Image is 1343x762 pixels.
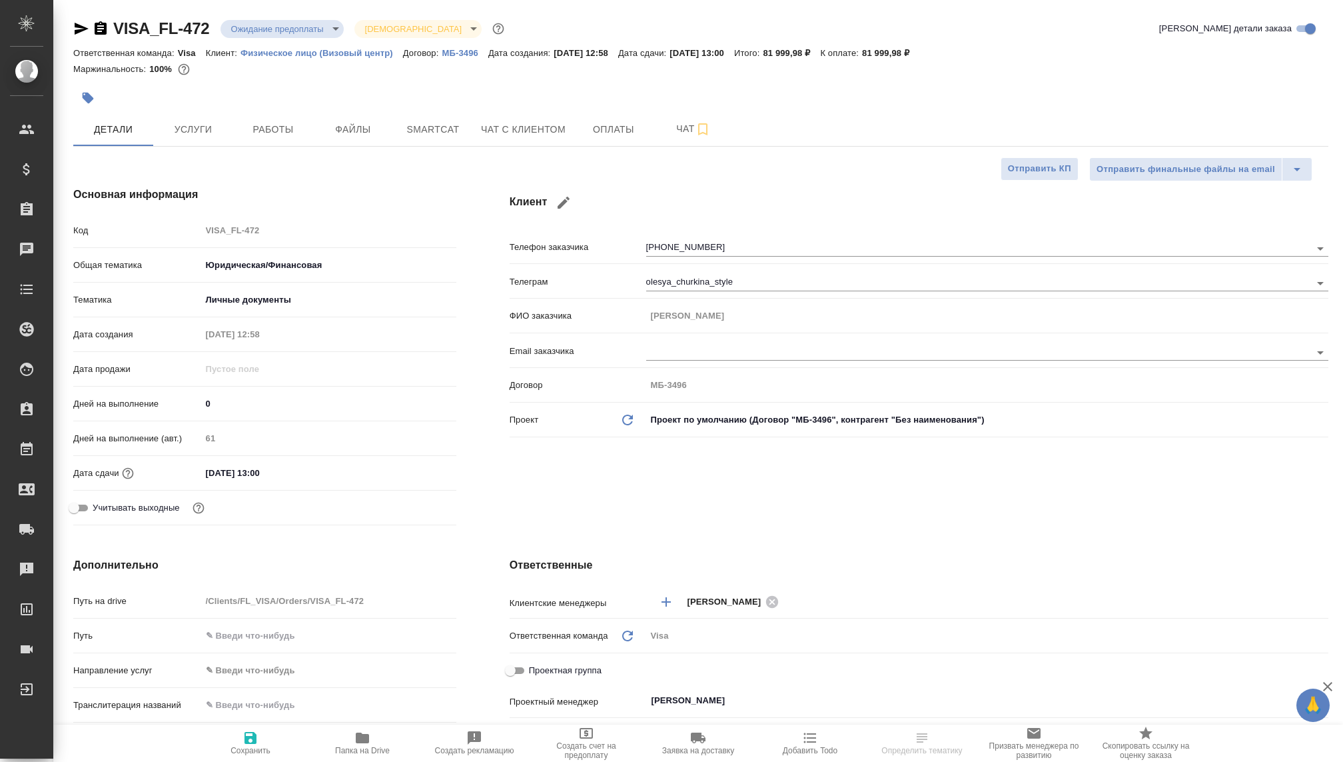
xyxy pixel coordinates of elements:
span: Скопировать ссылку на оценку заказа [1098,741,1194,760]
input: ✎ Введи что-нибудь [201,626,456,645]
div: Проект по умолчанию (Договор "МБ-3496", контрагент "Без наименования") [646,409,1328,431]
span: Учитывать выходные [93,501,180,515]
p: К оплате: [820,48,862,58]
button: Если добавить услуги и заполнить их объемом, то дата рассчитается автоматически [119,465,137,482]
span: [PERSON_NAME] детали заказа [1159,22,1292,35]
span: Создать счет на предоплату [538,741,634,760]
p: Дней на выполнение (авт.) [73,432,201,445]
button: Создать счет на предоплату [530,725,642,762]
svg: Подписаться [695,121,711,137]
p: [DATE] 13:00 [670,48,734,58]
span: 🙏 [1302,691,1324,719]
p: Проектный менеджер [510,695,646,709]
p: Ответственная команда [510,629,608,643]
button: Open [1311,239,1330,258]
p: Маржинальность: [73,64,149,74]
input: ✎ Введи что-нибудь [201,463,318,483]
p: МБ-3496 [442,48,488,58]
button: Добавить Todo [754,725,866,762]
button: Отправить финальные файлы на email [1089,157,1282,181]
button: Open [1311,274,1330,293]
p: Ответственная команда: [73,48,178,58]
button: 0.00 RUB; [175,61,193,78]
h4: Ответственные [510,557,1328,573]
p: Дней на выполнение [73,397,201,411]
div: split button [1089,157,1312,181]
input: Пустое поле [201,221,456,240]
p: Транслитерация названий [73,699,201,712]
span: Определить тематику [881,746,962,755]
button: Скопировать ссылку для ЯМессенджера [73,21,89,37]
p: Код [73,224,201,237]
p: Общая тематика [73,259,201,272]
a: VISA_FL-472 [113,19,210,37]
span: Оплаты [582,121,646,138]
p: Направление услуг [73,664,201,677]
p: Visa [178,48,206,58]
p: Клиент: [206,48,240,58]
div: Юридическая/Финансовая [201,254,456,277]
button: Выбери, если сб и вс нужно считать рабочими днями для выполнения заказа. [190,499,207,517]
p: Телеграм [510,275,646,289]
span: Отправить финальные файлы на email [1097,162,1275,177]
span: Smartcat [401,121,465,138]
button: Отправить КП [1001,157,1079,181]
span: Файлы [321,121,385,138]
p: Путь на drive [73,595,201,608]
span: Отправить КП [1008,161,1071,177]
p: ФИО заказчика [510,309,646,323]
input: Пустое поле [201,429,456,448]
button: Open [1311,343,1330,362]
p: Дата сдачи [73,467,119,480]
button: Скопировать ссылку [93,21,109,37]
input: Пустое поле [201,359,318,379]
button: Заявка на доставку [642,725,754,762]
p: Дата продажи [73,363,201,376]
div: ✎ Введи что-нибудь [201,659,456,682]
button: Добавить менеджера [650,586,682,618]
p: 100% [149,64,175,74]
span: [PERSON_NAME] [687,595,769,609]
p: Проект [510,413,539,427]
div: ✎ Введи что-нибудь [206,664,440,677]
p: Тематика [73,293,201,307]
button: Призвать менеджера по развитию [978,725,1090,762]
span: Сохранить [230,746,270,755]
p: Физическое лицо (Визовый центр) [240,48,403,58]
span: Детали [81,121,145,138]
div: Visa [646,625,1328,647]
button: Доп статусы указывают на важность/срочность заказа [490,20,507,37]
button: Создать рекламацию [418,725,530,762]
span: Чат [662,121,725,137]
p: 81 999,98 ₽ [862,48,919,58]
div: Личные документы [201,289,456,311]
p: Дата создания [73,328,201,341]
button: [DEMOGRAPHIC_DATA] [361,23,466,35]
p: Клиентские менеджеры [510,597,646,610]
input: Пустое поле [201,325,318,344]
input: ✎ Введи что-нибудь [201,394,456,413]
p: Email заказчика [510,345,646,358]
button: Скопировать ссылку на оценку заказа [1090,725,1202,762]
span: Призвать менеджера по развитию [986,741,1082,760]
button: Добавить тэг [73,83,103,113]
p: Договор: [403,48,442,58]
button: Сохранить [195,725,306,762]
span: Добавить Todo [783,746,837,755]
button: Open [1321,601,1324,603]
p: [DATE] 12:58 [554,48,618,58]
div: [PERSON_NAME] [687,593,783,610]
p: Дата создания: [488,48,554,58]
span: Чат с клиентом [481,121,566,138]
input: Пустое поле [646,306,1328,325]
p: 81 999,98 ₽ [763,48,820,58]
span: Проектная группа [529,664,602,677]
button: Определить тематику [866,725,978,762]
div: Ожидание предоплаты [354,20,482,38]
p: Телефон заказчика [510,241,646,254]
h4: Клиент [510,187,1328,219]
span: Создать рекламацию [435,746,514,755]
span: Папка на Drive [335,746,390,755]
input: Пустое поле [201,591,456,611]
span: Услуги [161,121,225,138]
